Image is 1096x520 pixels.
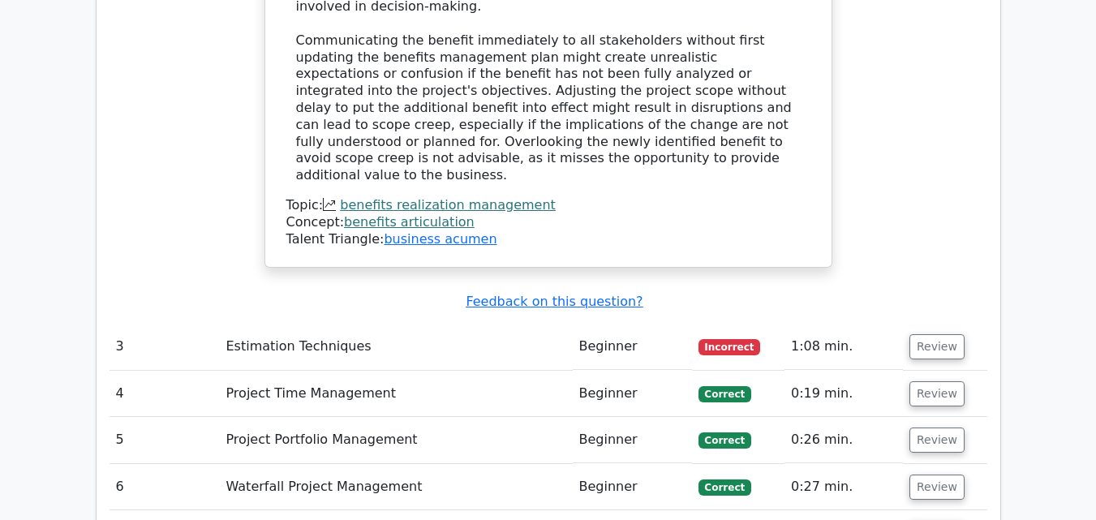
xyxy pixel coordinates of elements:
[110,464,220,510] td: 6
[220,417,573,463] td: Project Portfolio Management
[384,231,496,247] a: business acumen
[573,464,692,510] td: Beginner
[110,324,220,370] td: 3
[220,371,573,417] td: Project Time Management
[698,479,751,496] span: Correct
[344,214,475,230] a: benefits articulation
[909,475,965,500] button: Review
[573,371,692,417] td: Beginner
[573,417,692,463] td: Beginner
[286,197,810,214] div: Topic:
[909,334,965,359] button: Review
[340,197,556,213] a: benefits realization management
[784,371,903,417] td: 0:19 min.
[220,464,573,510] td: Waterfall Project Management
[573,324,692,370] td: Beginner
[909,428,965,453] button: Review
[909,381,965,406] button: Review
[466,294,643,309] a: Feedback on this question?
[286,214,810,231] div: Concept:
[698,386,751,402] span: Correct
[784,464,903,510] td: 0:27 min.
[220,324,573,370] td: Estimation Techniques
[698,339,761,355] span: Incorrect
[784,324,903,370] td: 1:08 min.
[698,432,751,449] span: Correct
[110,417,220,463] td: 5
[784,417,903,463] td: 0:26 min.
[110,371,220,417] td: 4
[286,197,810,247] div: Talent Triangle:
